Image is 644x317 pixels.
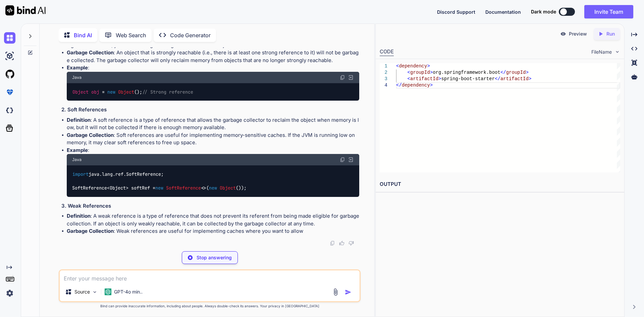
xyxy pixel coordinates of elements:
[500,76,529,82] span: artifactId
[606,31,615,37] p: Run
[220,185,236,191] span: Object
[584,5,633,18] button: Invite Team
[396,83,402,88] span: </
[441,76,495,82] span: spring-boot-starter
[4,50,15,62] img: ai-studio
[437,9,475,15] span: Discord Support
[437,8,475,15] button: Discord Support
[72,171,247,192] code: java.lang.ref.SoftReference; SoftReference<Object> softRef = <>( ());
[4,287,15,299] img: settings
[105,288,111,295] img: GPT-4o mini
[209,185,217,191] span: new
[197,254,232,261] p: Stop answering
[107,89,115,95] span: new
[330,241,335,246] img: copy
[4,105,15,116] img: darkCloudIdeIcon
[59,304,361,309] p: Bind can provide inaccurate information, including about people. Always double-check its answers....
[72,157,82,162] span: Java
[376,176,624,192] h2: OUTPUT
[430,83,432,88] span: >
[72,171,89,177] span: import
[72,75,82,80] span: Java
[399,63,427,69] span: dependency
[433,70,500,75] span: org.springframework.boot
[67,227,359,235] li: : Weak references are useful for implementing caches where you want to allow
[67,213,91,219] strong: Definition
[591,49,612,55] span: FileName
[67,132,114,138] strong: Garbage Collection
[67,212,359,227] li: : A weak reference is a type of reference that does not prevent its referent from being made elig...
[407,70,410,75] span: <
[560,31,566,37] img: preview
[61,106,359,114] h3: 2. Soft References
[380,76,387,82] div: 3
[348,241,354,246] img: dislike
[531,8,556,15] span: Dark mode
[340,157,345,162] img: copy
[67,64,88,71] strong: Example
[340,75,345,80] img: copy
[67,49,114,56] strong: Garbage Collection
[102,89,105,95] span: =
[485,9,521,15] span: Documentation
[114,288,143,295] p: GPT-4o min..
[4,87,15,98] img: premium
[5,5,46,15] img: Bind AI
[380,82,387,89] div: 4
[430,70,432,75] span: >
[529,76,531,82] span: >
[142,89,193,95] span: // Strong reference
[348,157,354,163] img: Open in Browser
[118,89,134,95] span: Object
[67,131,359,147] li: : Soft references are useful for implementing memory-sensitive caches. If the JVM is running low ...
[380,63,387,69] div: 1
[170,31,211,39] p: Code Generator
[380,69,387,76] div: 2
[500,70,506,75] span: </
[396,63,399,69] span: <
[380,48,394,56] div: CODE
[74,31,92,39] p: Bind AI
[116,31,146,39] p: Web Search
[438,76,441,82] span: >
[485,8,521,15] button: Documentation
[4,32,15,44] img: chat
[67,147,359,197] li: :
[67,116,359,131] li: : A soft reference is a type of reference that allows the garbage collector to reclaim the object...
[166,185,201,191] span: SoftReference
[410,70,430,75] span: groupId
[67,117,91,123] strong: Definition
[410,76,438,82] span: artifactId
[339,241,344,246] img: like
[4,68,15,80] img: githubLight
[67,228,114,234] strong: Garbage Collection
[92,289,98,295] img: Pick Models
[155,185,163,191] span: new
[427,63,430,69] span: >
[67,49,359,64] li: : An object that is strongly reachable (i.e., there is at least one strong reference to it) will ...
[495,76,500,82] span: </
[61,202,359,210] h3: 3. Weak References
[526,70,528,75] span: >
[332,288,339,296] img: attachment
[67,147,88,153] strong: Example
[407,76,410,82] span: <
[345,289,352,296] img: icon
[614,49,620,55] img: chevron down
[91,89,99,95] span: obj
[506,70,526,75] span: groupId
[401,83,430,88] span: dependency
[348,74,354,81] img: Open in Browser
[72,89,194,96] code: ();
[67,64,359,101] li: :
[74,288,90,295] p: Source
[569,31,587,37] p: Preview
[72,89,89,95] span: Object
